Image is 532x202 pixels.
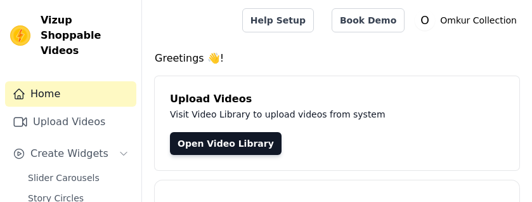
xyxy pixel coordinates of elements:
[170,132,282,155] a: Open Video Library
[10,25,30,46] img: Vizup
[415,9,522,32] button: O Omkur Collection
[155,51,519,66] h4: Greetings 👋!
[170,107,504,122] p: Visit Video Library to upload videos from system
[435,9,522,32] p: Omkur Collection
[20,169,136,187] a: Slider Carousels
[5,109,136,135] a: Upload Videos
[242,8,314,32] a: Help Setup
[5,81,136,107] a: Home
[30,146,108,161] span: Create Widgets
[421,14,430,27] text: O
[5,141,136,166] button: Create Widgets
[170,91,504,107] h4: Upload Videos
[332,8,405,32] a: Book Demo
[28,172,100,184] span: Slider Carousels
[41,13,131,58] span: Vizup Shoppable Videos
